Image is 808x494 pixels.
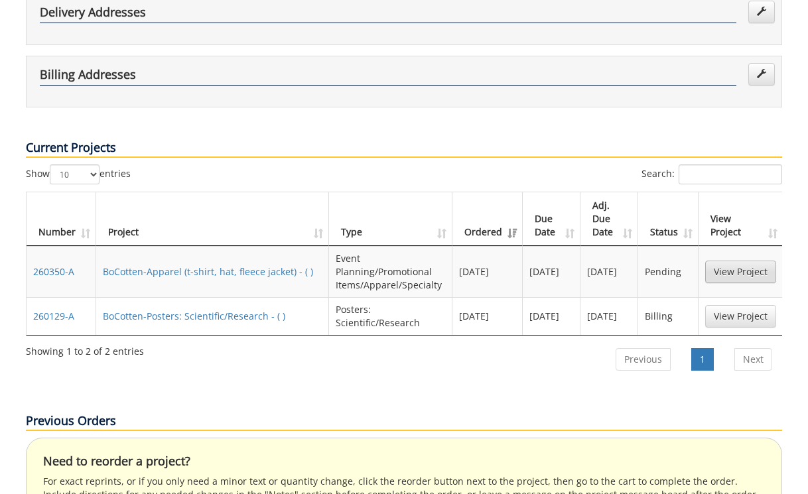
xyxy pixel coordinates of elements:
td: [DATE] [580,297,638,335]
h4: Delivery Addresses [40,6,736,23]
p: Current Projects [26,139,782,158]
td: [DATE] [523,246,580,297]
td: Billing [638,297,699,335]
a: 260129-A [33,310,74,322]
a: BoCotten-Apparel (t-shirt, hat, fleece jacket) - ( ) [103,265,313,278]
a: Next [734,348,772,371]
td: [DATE] [523,297,580,335]
label: Search: [641,164,782,184]
td: Event Planning/Promotional Items/Apparel/Specialty [329,246,452,297]
td: [DATE] [580,246,638,297]
a: View Project [705,261,776,283]
th: Ordered: activate to sort column ascending [452,192,523,246]
h4: Billing Addresses [40,68,736,86]
td: [DATE] [452,297,523,335]
td: Pending [638,246,699,297]
th: Project: activate to sort column ascending [96,192,329,246]
a: Edit Addresses [748,1,775,23]
a: 260350-A [33,265,74,278]
td: [DATE] [452,246,523,297]
td: Posters: Scientific/Research [329,297,452,335]
a: Previous [616,348,671,371]
a: View Project [705,305,776,328]
th: Type: activate to sort column ascending [329,192,452,246]
input: Search: [679,164,782,184]
th: View Project: activate to sort column ascending [699,192,783,246]
th: Due Date: activate to sort column ascending [523,192,580,246]
th: Number: activate to sort column ascending [27,192,96,246]
a: Edit Addresses [748,63,775,86]
p: Previous Orders [26,412,782,431]
a: 1 [691,348,714,371]
div: Showing 1 to 2 of 2 entries [26,340,144,358]
a: BoCotten-Posters: Scientific/Research - ( ) [103,310,285,322]
th: Adj. Due Date: activate to sort column ascending [580,192,638,246]
th: Status: activate to sort column ascending [638,192,699,246]
h4: Need to reorder a project? [43,455,765,468]
label: Show entries [26,164,131,184]
select: Showentries [50,164,100,184]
